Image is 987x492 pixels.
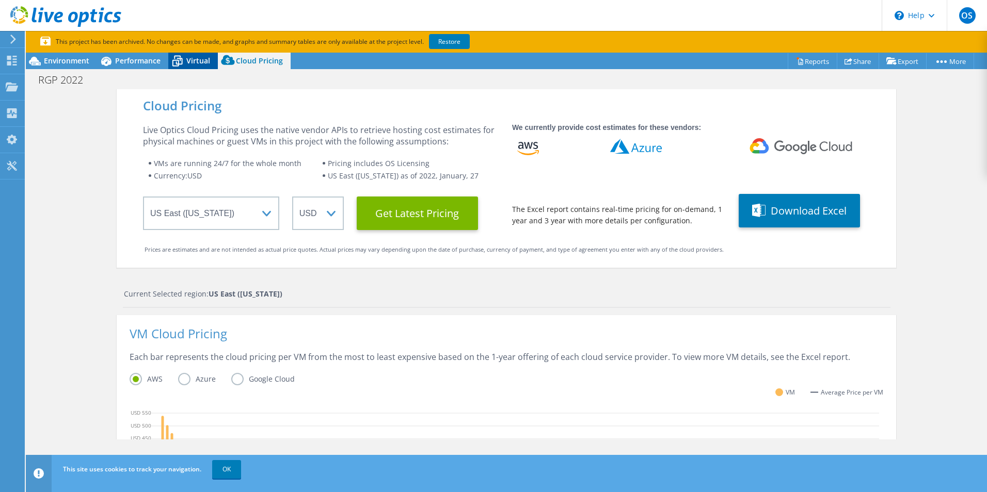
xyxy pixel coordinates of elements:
[131,434,151,441] text: USD 450
[739,194,860,227] button: Download Excel
[154,171,202,181] span: Currency: USD
[236,56,283,65] span: Cloud Pricing
[209,289,282,299] strong: US East ([US_STATE])
[231,373,310,385] label: Google Cloud
[115,56,161,65] span: Performance
[429,34,470,49] a: Restore
[879,53,927,69] a: Export
[837,53,879,69] a: Share
[124,288,890,300] div: Current Selected region:
[186,56,210,65] span: Virtual
[788,53,837,69] a: Reports
[212,460,241,479] a: OK
[34,74,99,86] h1: RGP 2022
[154,158,301,168] span: VMs are running 24/7 for the whole month
[44,56,89,65] span: Environment
[895,11,904,20] svg: \n
[357,196,478,230] button: Get Latest Pricing
[926,53,974,69] a: More
[131,421,151,429] text: USD 500
[143,124,499,147] div: Live Optics Cloud Pricing uses the native vendor APIs to retrieve hosting cost estimates for phys...
[821,387,883,398] span: Average Price per VM
[959,7,976,24] span: OS
[786,386,795,398] span: VM
[130,328,883,351] div: VM Cloud Pricing
[512,123,701,132] strong: We currently provide cost estimates for these vendors:
[131,408,151,416] text: USD 550
[328,158,429,168] span: Pricing includes OS Licensing
[328,171,479,181] span: US East ([US_STATE]) as of 2022, January, 27
[512,204,726,226] div: The Excel report contains real-time pricing for on-demand, 1 year and 3 year with more details pe...
[40,36,546,47] p: This project has been archived. No changes can be made, and graphs and summary tables are only av...
[130,373,178,385] label: AWS
[63,465,201,473] span: This site uses cookies to track your navigation.
[145,244,868,255] div: Prices are estimates and are not intended as actual price quotes. Actual prices may vary dependin...
[178,373,231,385] label: Azure
[143,100,870,111] div: Cloud Pricing
[130,351,883,373] div: Each bar represents the cloud pricing per VM from the most to least expensive based on the 1-year...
